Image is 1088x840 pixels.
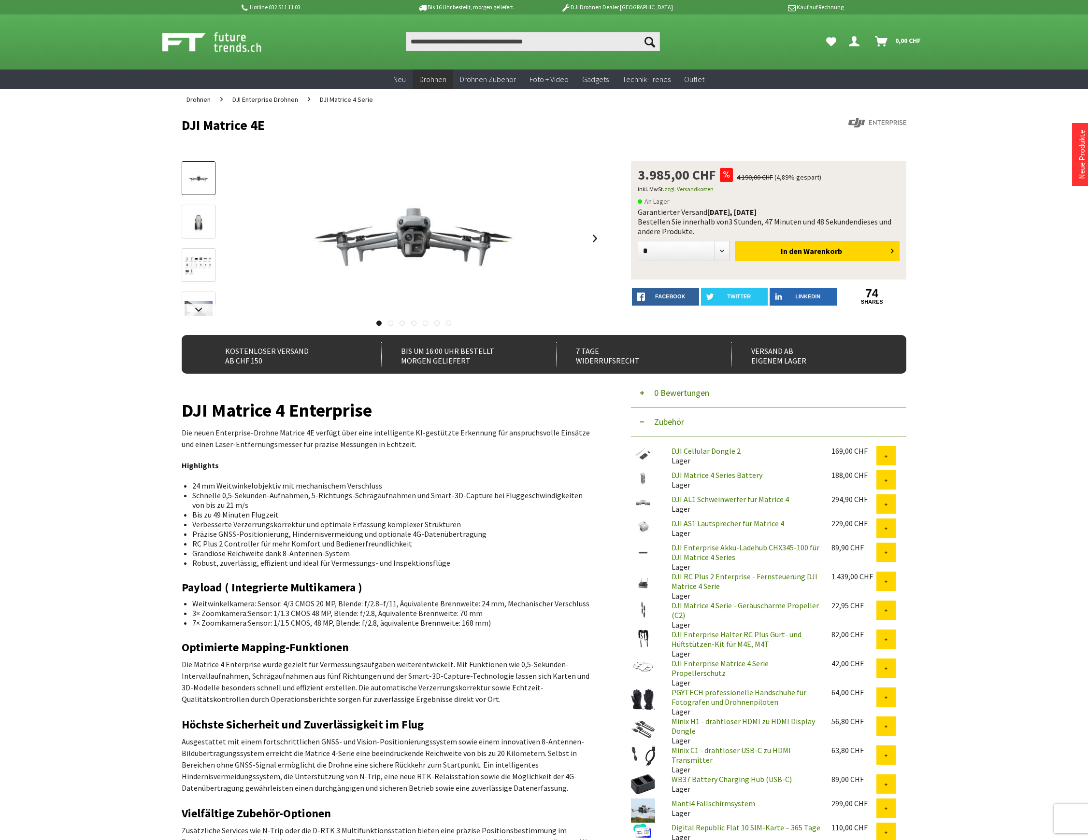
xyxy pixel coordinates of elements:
a: WB37 Battery Charging Hub (USB-C) [672,774,792,784]
div: Versand ab eigenem Lager [731,342,886,366]
span: Warenkorb [803,246,842,256]
a: Warenkorb [871,32,926,51]
a: Hi, Serdar - Dein Konto [845,32,867,51]
div: 169,00 CHF [831,446,876,456]
span: 4.190,00 CHF [737,173,773,182]
li: Robust, zuverlässig, effizient und ideal für Vermessungs- und Inspektionsflüge [192,558,594,568]
a: zzgl. Versandkosten [664,185,714,193]
a: PGYTECH professionelle Handschuhe für Fotografen und Drohnenpiloten [672,687,806,707]
a: Manti4 Fallschirmsystem [672,798,755,808]
h1: DJI Matrice 4E [182,118,761,132]
span: facebook [655,294,685,299]
li: Verbesserte Verzerrungskorrektur und optimale Erfassung komplexer Strukturen [192,519,594,529]
div: Kostenloser Versand ab CHF 150 [206,342,360,366]
div: Lager [664,518,824,538]
img: DJI Enterprise Akku-Ladehub CHX345-100 für DJI Matrice 4 Series [631,543,655,560]
img: DJI Matrice 4 Series Battery [631,470,655,486]
a: Minix C1 - drahtloser USB-C zu HDMI Transmitter [672,745,791,765]
span: 3.985,00 CHF [638,168,716,182]
div: 22,95 CHF [831,601,876,610]
div: 63,80 CHF [831,745,876,755]
div: 294,90 CHF [831,494,876,504]
a: Neu [387,70,413,89]
a: twitter [701,288,768,306]
span: Foto + Video [530,74,569,84]
input: Produkt, Marke, Kategorie, EAN, Artikelnummer… [406,32,660,51]
div: Lager [664,687,824,716]
a: Technik-Trends [616,70,677,89]
li: RC Plus 2 Controller für mehr Komfort und Bedienerfreundlichkeit [192,539,594,548]
a: DJI Enterprise Drohnen [228,89,303,110]
span: LinkedIn [795,294,820,299]
img: Shop Futuretrends - zur Startseite wechseln [162,30,283,54]
span: DJI Matrice 4 Serie [320,95,373,104]
a: Gadgets [575,70,616,89]
b: [DATE], [DATE] [707,207,757,217]
li: Weitwinkelkamera: Sensor: 4/3 CMOS 20 MP, Blende: f/2.8–f/11, Äquivalente Brennweite: 24 mm, Mech... [192,599,594,608]
img: DJI AL1 Schweinwerfer für Matrice 4 [631,494,655,510]
p: inkl. MwSt. [638,183,900,195]
li: Schnelle 0,5-Sekunden-Aufnahmen, 5-Richtungs-Schrägaufnahmen und Smart-3D-Capture bei Fluggeschwi... [192,490,594,510]
strong: Vielfältige Zubehör-Optionen [182,806,331,821]
a: DJI RC Plus 2 Enterprise - Fernsteuerung DJI Matrice 4 Serie [672,572,817,591]
p: DJI Drohnen Dealer [GEOGRAPHIC_DATA] [542,1,692,13]
a: DJI Matrice 4 Serie [315,89,378,110]
span: DJI Enterprise Drohnen [232,95,298,104]
a: 74 [839,288,906,299]
strong: Optimierte Mapping-Funktionen [182,640,349,655]
a: Drohnen Zubehör [453,70,523,89]
div: 7 Tage Widerrufsrecht [556,342,710,366]
img: Minix C1 - drahtloser USB-C zu HDMI Transmitter [631,745,655,767]
a: DJI Enterprise Halter RC Plus Gurt- und Hüftstützen-Kit für M4E, M4T [672,630,802,649]
div: 56,80 CHF [831,716,876,726]
div: Lager [664,658,824,687]
div: 299,00 CHF [831,798,876,808]
span: Drohnen [419,74,446,84]
span: 3 Stunden, 47 Minuten und 48 Sekunden [729,217,858,226]
div: 82,00 CHF [831,630,876,639]
span: Technik-Trends [622,74,671,84]
div: Garantierter Versand Bestellen Sie innerhalb von dieses und andere Produkte. [638,207,900,236]
li: Bis zu 49 Minuten Flugzeit [192,510,594,519]
a: DJI AS1 Lautsprecher für Matrice 4 [672,518,784,528]
div: Lager [664,446,824,465]
h2: Payload ( Integrierte Multikamera ) [182,581,602,594]
p: Die neuen Enterprise-Drohne Matrice 4E verfügt über eine intelligente KI-gestützte Erkennung für ... [182,427,602,450]
img: Manti4 Fallschirmsystem [631,798,655,823]
div: Lager [664,716,824,745]
a: facebook [632,288,699,306]
span: Outlet [684,74,704,84]
p: Hotline 032 511 11 03 [240,1,390,13]
img: DJI Enterprise Matrice 4 Serie Propellerschutz [631,658,655,674]
strong: Höchste Sicherheit und Zuverlässigkeit im Flug [182,717,424,732]
div: Lager [664,494,824,514]
a: shares [839,299,906,305]
div: 42,00 CHF [831,658,876,668]
a: LinkedIn [770,288,837,306]
a: Meine Favoriten [821,32,841,51]
strong: Highlights [182,461,219,470]
div: 229,00 CHF [831,518,876,528]
button: 0 Bewertungen [631,378,906,407]
a: Neue Produkte [1077,130,1087,179]
img: WB37 Battery Charging Hub (USB-C) [631,774,655,794]
div: 188,00 CHF [831,470,876,480]
span: Drohnen Zubehör [460,74,516,84]
img: PGYTECH professionelle Handschuhe für Fotografen und Drohnenpiloten [631,687,655,712]
a: Foto + Video [523,70,575,89]
a: DJI Cellular Dongle 2 [672,446,741,456]
li: Präzise GNSS-Positionierung, Hindernisvermeidung und optionale 4G-Datenübertragung [192,529,594,539]
span: Neu [393,74,406,84]
img: DJI Enterprise [848,118,906,127]
img: DJI Matrice 4E [276,161,551,316]
img: Digital Republic Flat 10 SIM-Karte – 365 Tage [631,823,655,840]
a: Digital Republic Flat 10 SIM-Karte – 365 Tage [672,823,820,832]
a: Drohnen [413,70,453,89]
span: In den [781,246,802,256]
div: Lager [664,572,824,601]
div: 1.439,00 CHF [831,572,876,581]
a: DJI Enterprise Matrice 4 Serie Propellerschutz [672,658,769,678]
img: DJI Cellular Dongle 2 [631,446,655,462]
button: Zubehör [631,407,906,436]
